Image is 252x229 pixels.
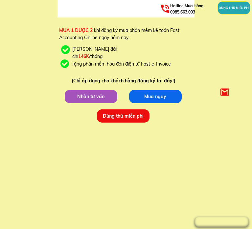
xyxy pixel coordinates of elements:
[72,45,134,60] div: [PERSON_NAME] đãi chỉ /tháng
[72,60,203,68] div: Tặng phần mềm hóa đơn điện tử Fast e-Invoice
[64,90,117,103] p: Nhận tư vấn
[170,3,207,15] h3: 0985.663.003
[78,53,89,59] span: 146K
[129,90,181,103] p: Mua ngay
[59,27,179,41] span: khi đăng ký mua phần mềm kế toán Fast Accounting Online ngay hôm nay:
[218,2,250,14] p: DÙNG THỬ MIỄN PHÍ
[97,109,149,123] p: Dùng thử miễn phí
[170,3,203,8] span: Hotline Mua Hàng
[72,77,203,84] div: (Chỉ áp dụng cho khách hàng đăng ký tại đây!)
[59,27,93,33] span: MUA 1 ĐƯỢC 2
